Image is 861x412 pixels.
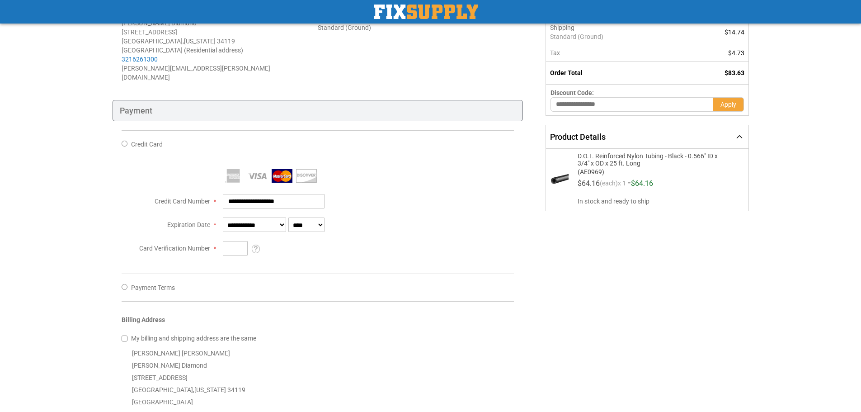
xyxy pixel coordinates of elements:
[546,45,685,62] th: Tax
[578,152,729,167] span: D.O.T. Reinforced Nylon Tubing - Black - 0.566" ID x 3/4" x OD x 25 ft. Long
[131,141,163,148] span: Credit Card
[122,9,318,82] address: [PERSON_NAME] [PERSON_NAME] [PERSON_NAME] Diamond [STREET_ADDRESS] [GEOGRAPHIC_DATA] , 34119 [GEO...
[550,132,606,142] span: Product Details
[578,167,729,175] span: (AE0969)
[122,65,270,81] span: [PERSON_NAME][EMAIL_ADDRESS][PERSON_NAME][DOMAIN_NAME]
[578,179,600,188] span: $64.16
[618,180,631,191] span: x 1 =
[184,38,216,45] span: [US_STATE]
[131,335,256,342] span: My billing and shipping address are the same
[122,315,514,329] div: Billing Address
[139,245,210,252] span: Card Verification Number
[720,101,736,108] span: Apply
[272,169,292,183] img: MasterCard
[728,49,744,57] span: $4.73
[550,32,680,41] span: Standard (Ground)
[550,89,594,96] span: Discount Code:
[550,24,574,31] span: Shipping
[725,69,744,76] span: $83.63
[131,284,175,291] span: Payment Terms
[550,170,569,188] img: D.O.T. Reinforced Nylon Tubing - Black - 0.566" ID x 3/4" x OD x 25 ft. Long
[713,97,744,112] button: Apply
[318,23,514,32] div: Standard (Ground)
[374,5,478,19] a: store logo
[296,169,317,183] img: Discover
[631,179,653,188] span: $64.16
[725,28,744,36] span: $14.74
[167,221,210,228] span: Expiration Date
[550,69,583,76] strong: Order Total
[113,100,523,122] div: Payment
[374,5,478,19] img: Fix Industrial Supply
[155,198,210,205] span: Credit Card Number
[247,169,268,183] img: Visa
[194,386,226,393] span: [US_STATE]
[600,180,618,191] span: (each)
[122,56,158,63] a: 3216261300
[223,169,244,183] img: American Express
[578,197,741,206] span: In stock and ready to ship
